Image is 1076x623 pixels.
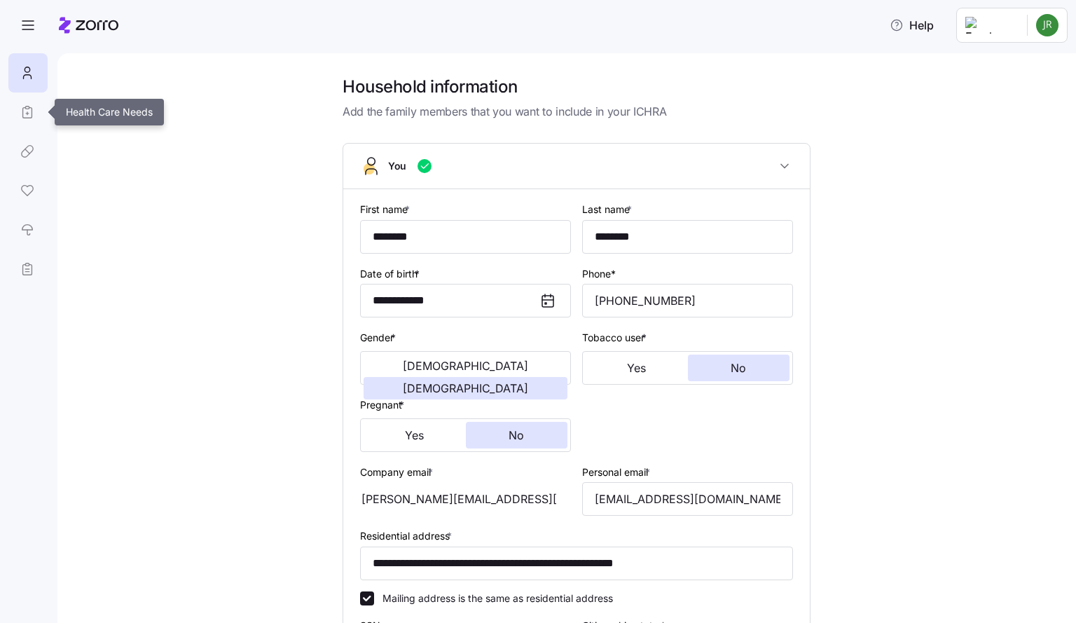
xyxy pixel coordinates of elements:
label: Last name [582,202,635,217]
input: Email [582,482,793,516]
img: dc243a721eb52dd40e6b3682c7181282 [1036,14,1058,36]
span: [DEMOGRAPHIC_DATA] [403,383,528,394]
span: Yes [627,362,646,374]
label: Date of birth [360,266,422,282]
label: Pregnant [360,397,407,413]
button: You [343,144,810,189]
label: Mailing address is the same as residential address [374,591,613,605]
label: First name [360,202,413,217]
span: No [731,362,746,374]
img: Employer logo [965,17,1016,34]
h1: Household information [343,76,811,97]
label: Gender [360,330,399,345]
button: Help [878,11,945,39]
span: Yes [405,430,424,441]
span: You [388,159,406,173]
input: Phone [582,284,793,317]
label: Residential address [360,528,455,544]
label: Phone* [582,266,616,282]
span: No [509,430,524,441]
span: Help [890,17,934,34]
label: Personal email [582,465,653,480]
label: Tobacco user [582,330,649,345]
label: Company email [360,465,436,480]
span: Add the family members that you want to include in your ICHRA [343,103,811,121]
span: [DEMOGRAPHIC_DATA] [403,360,528,371]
